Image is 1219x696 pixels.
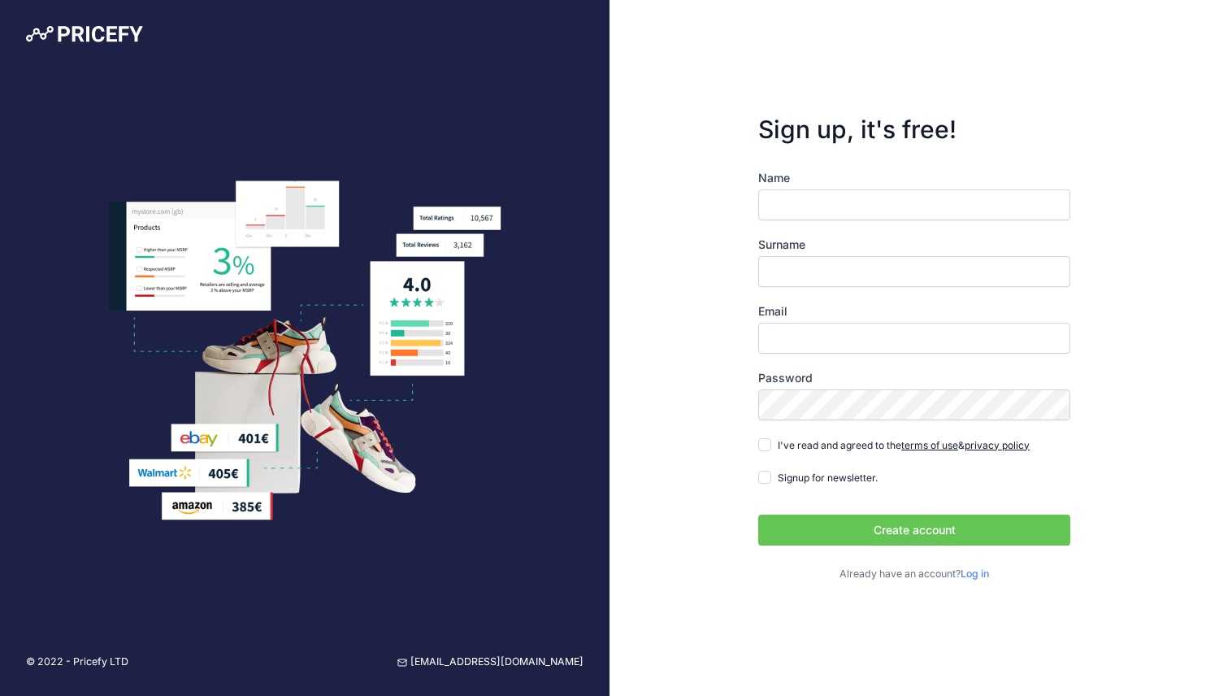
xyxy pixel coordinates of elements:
label: Surname [758,237,1070,253]
label: Password [758,370,1070,386]
span: Signup for newsletter. [778,472,878,484]
label: Name [758,170,1070,186]
h3: Sign up, it's free! [758,115,1070,144]
a: Log in [961,568,989,580]
button: Create account [758,515,1070,546]
p: Already have an account? [758,567,1070,582]
a: terms of use [901,439,958,451]
span: I've read and agreed to the & [778,439,1030,451]
p: © 2022 - Pricefy LTD [26,655,128,670]
a: privacy policy [965,439,1030,451]
img: Pricefy [26,26,143,42]
a: [EMAIL_ADDRESS][DOMAIN_NAME] [397,655,583,670]
label: Email [758,303,1070,320]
